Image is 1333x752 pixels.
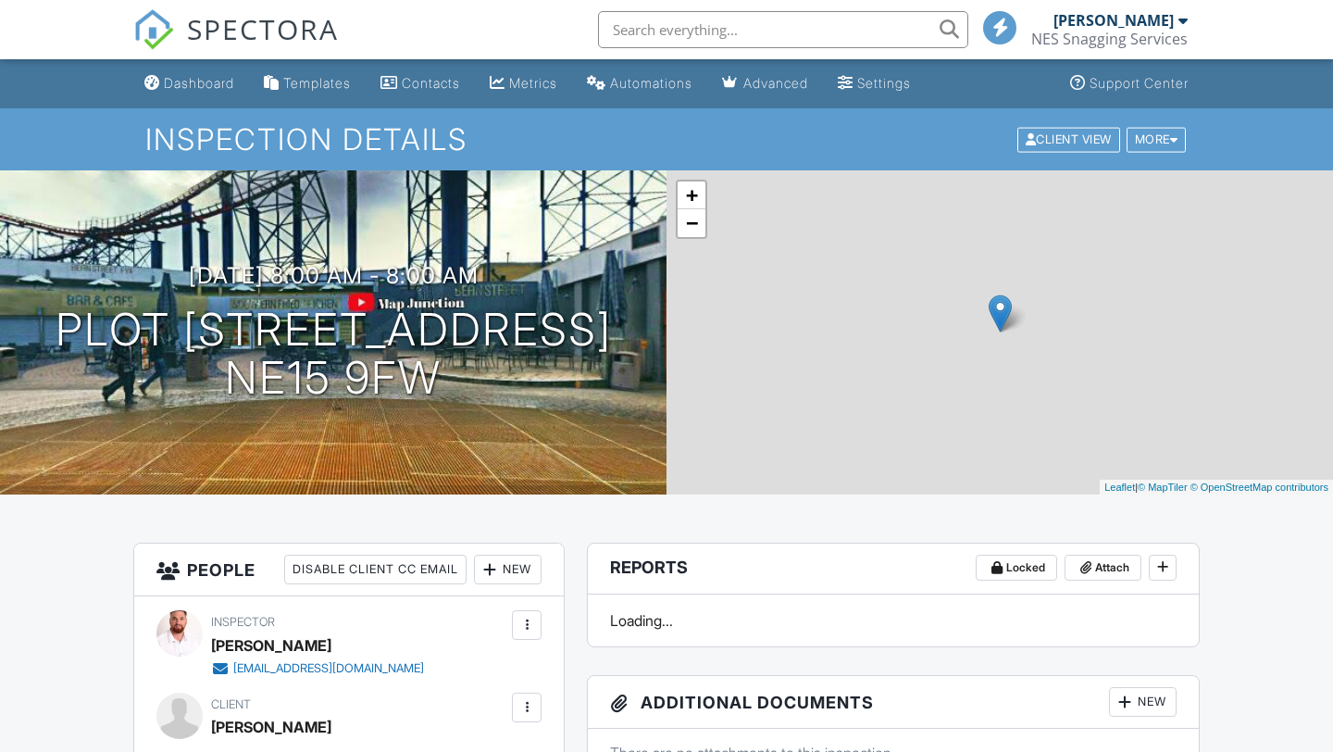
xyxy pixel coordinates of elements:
[373,67,467,101] a: Contacts
[830,67,918,101] a: Settings
[1031,30,1188,48] div: NES Snagging Services
[598,11,968,48] input: Search everything...
[283,75,351,91] div: Templates
[134,544,564,596] h3: People
[1100,480,1333,495] div: |
[610,75,692,91] div: Automations
[715,67,816,101] a: Advanced
[1138,482,1188,493] a: © MapTiler
[137,67,242,101] a: Dashboard
[402,75,460,91] div: Contacts
[133,25,339,64] a: SPECTORA
[211,632,331,659] div: [PERSON_NAME]
[474,555,542,584] div: New
[1063,67,1196,101] a: Support Center
[211,659,424,678] a: [EMAIL_ADDRESS][DOMAIN_NAME]
[482,67,565,101] a: Metrics
[1190,482,1328,493] a: © OpenStreetMap contributors
[284,555,467,584] div: Disable Client CC Email
[509,75,557,91] div: Metrics
[1109,687,1177,717] div: New
[211,697,251,711] span: Client
[1104,482,1135,493] a: Leaflet
[1127,127,1187,152] div: More
[233,661,424,676] div: [EMAIL_ADDRESS][DOMAIN_NAME]
[211,713,331,741] div: [PERSON_NAME]
[1090,75,1189,91] div: Support Center
[256,67,358,101] a: Templates
[1053,11,1174,30] div: [PERSON_NAME]
[678,182,705,209] a: Zoom in
[145,123,1188,156] h1: Inspection Details
[857,75,911,91] div: Settings
[164,75,234,91] div: Dashboard
[189,263,479,288] h3: [DATE] 8:00 am - 8:00 am
[1015,132,1125,145] a: Client View
[588,676,1199,729] h3: Additional Documents
[743,75,808,91] div: Advanced
[579,67,700,101] a: Automations (Basic)
[1017,127,1120,152] div: Client View
[211,615,275,629] span: Inspector
[133,9,174,50] img: The Best Home Inspection Software - Spectora
[56,306,612,404] h1: Plot [STREET_ADDRESS] NE15 9FW
[187,9,339,48] span: SPECTORA
[678,209,705,237] a: Zoom out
